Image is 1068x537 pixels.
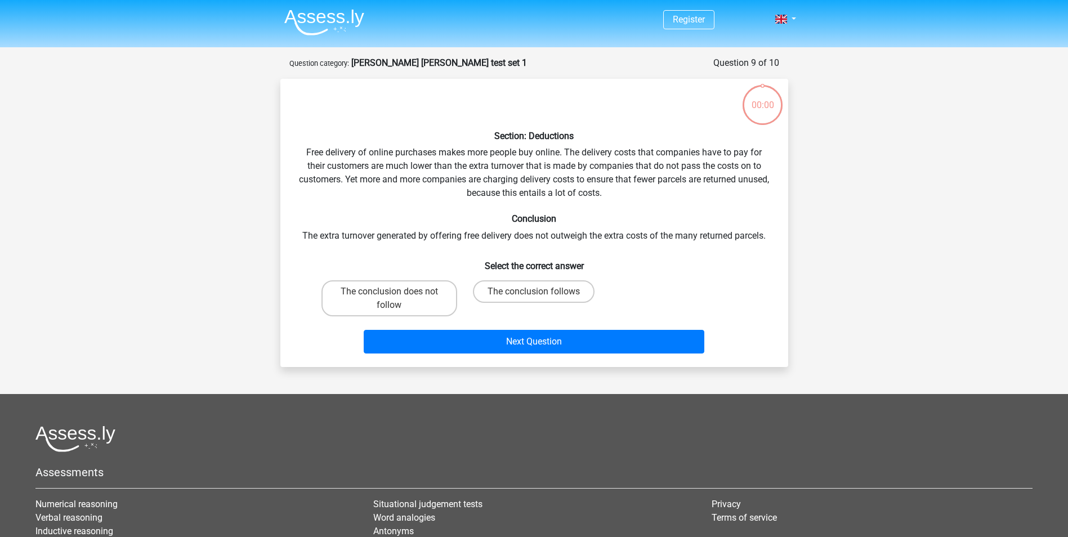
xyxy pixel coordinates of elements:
[373,512,435,523] a: Word analogies
[351,57,527,68] strong: [PERSON_NAME] [PERSON_NAME] test set 1
[289,59,349,68] small: Question category:
[35,466,1033,479] h5: Assessments
[298,213,770,224] h6: Conclusion
[473,280,595,303] label: The conclusion follows
[712,499,741,509] a: Privacy
[712,512,777,523] a: Terms of service
[285,88,784,358] div: Free delivery of online purchases makes more people buy online. The delivery costs that companies...
[284,9,364,35] img: Assessly
[713,56,779,70] div: Question 9 of 10
[298,252,770,271] h6: Select the correct answer
[35,526,113,536] a: Inductive reasoning
[298,131,770,141] h6: Section: Deductions
[35,512,102,523] a: Verbal reasoning
[673,14,705,25] a: Register
[364,330,704,353] button: Next Question
[321,280,457,316] label: The conclusion does not follow
[741,84,784,112] div: 00:00
[35,499,118,509] a: Numerical reasoning
[373,526,414,536] a: Antonyms
[35,426,115,452] img: Assessly logo
[373,499,482,509] a: Situational judgement tests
